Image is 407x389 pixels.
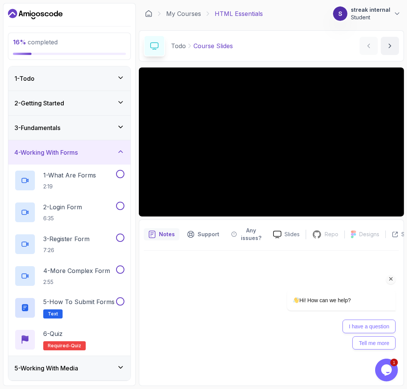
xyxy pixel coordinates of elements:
[43,297,115,306] p: 5 - How to Submit Forms
[71,343,81,349] span: quiz
[14,99,64,108] h3: 2 - Getting Started
[351,6,390,14] p: streak internal
[43,171,96,180] p: 1 - What Are Forms
[166,9,201,18] a: My Courses
[14,265,124,287] button: 4-More Complex Form2:55
[43,234,90,243] p: 3 - Register Form
[48,343,71,349] span: Required-
[13,38,26,46] span: 16 %
[144,224,179,244] button: notes button
[193,41,233,50] p: Course Slides
[14,202,124,223] button: 2-Login Form6:35
[198,231,219,238] p: Support
[14,74,35,83] h3: 1 - Todo
[13,38,58,46] span: completed
[43,278,110,286] p: 2:55
[360,37,378,55] button: previous content
[8,66,130,91] button: 1-Todo
[8,91,130,115] button: 2-Getting Started
[48,311,58,317] span: Text
[240,227,262,242] p: Any issues?
[351,14,390,21] p: Student
[8,8,63,20] a: Dashboard
[227,224,267,244] button: Feedback button
[375,359,399,381] iframe: chat widget
[182,224,224,244] button: Support button
[43,266,110,275] p: 4 - More Complex Form
[8,356,130,380] button: 5-Working With Media
[43,215,82,222] p: 6:35
[159,231,175,238] p: Notes
[263,221,399,355] iframe: chat widget
[8,116,130,140] button: 3-Fundamentals
[14,123,60,132] h3: 3 - Fundamentals
[14,297,124,318] button: 5-How to Submit FormsText
[333,6,347,21] img: user profile image
[43,329,63,338] p: 6 - Quiz
[14,329,124,350] button: 6-QuizRequired-quiz
[381,37,399,55] button: next content
[14,148,78,157] h3: 4 - Working With Forms
[8,140,130,165] button: 4-Working With Forms
[14,170,124,191] button: 1-What Are Forms2:19
[14,364,78,373] h3: 5 - Working With Media
[43,183,96,190] p: 2:19
[43,202,82,212] p: 2 - Login Form
[215,9,263,18] p: HTML Essentials
[145,10,152,17] a: Dashboard
[333,6,401,21] button: user profile imagestreak internalStudent
[171,41,186,50] p: Todo
[43,246,90,254] p: 7:26
[14,234,124,255] button: 3-Register Form7:26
